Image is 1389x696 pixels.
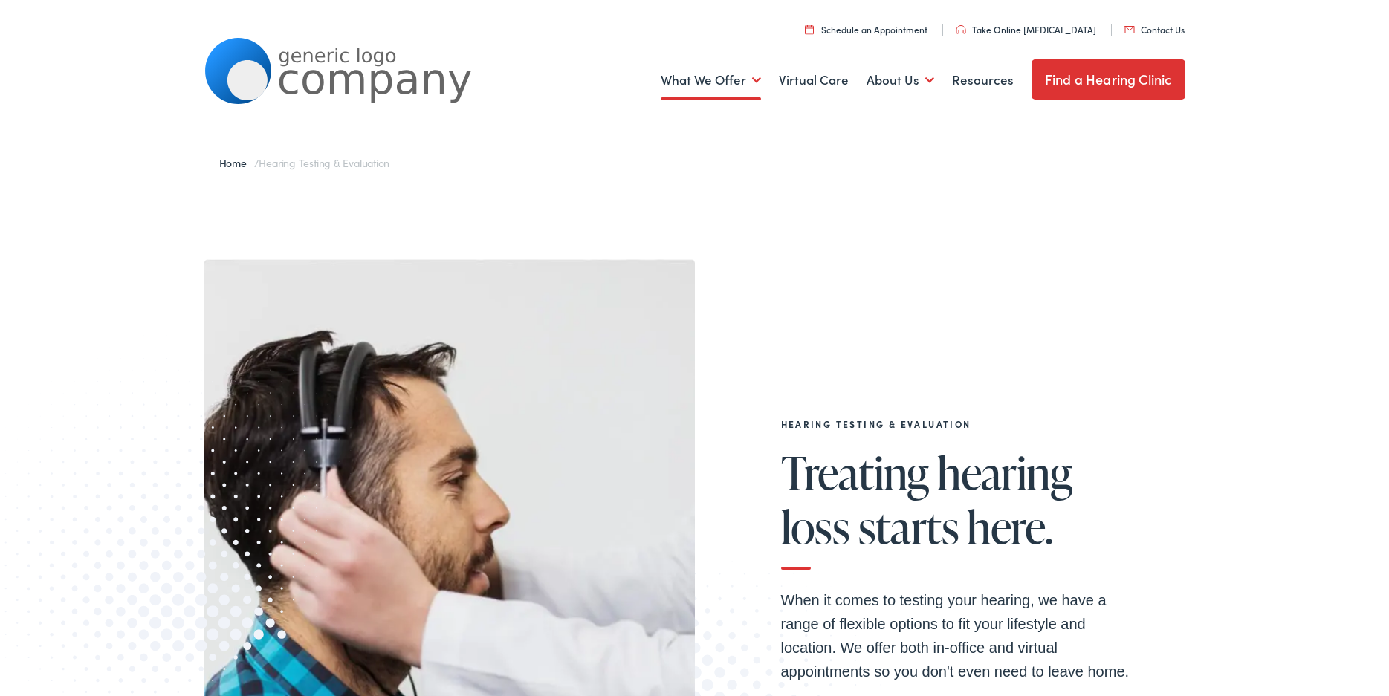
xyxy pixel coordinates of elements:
span: loss [781,502,850,551]
a: Take Online [MEDICAL_DATA] [956,23,1096,36]
h2: Hearing Testing & Evaluation [781,419,1138,429]
p: When it comes to testing your hearing, we have a range of flexible options to fit your lifestyle ... [781,588,1138,683]
span: / [219,155,390,170]
span: starts [858,502,959,551]
img: utility icon [1124,26,1135,33]
a: Virtual Care [779,53,849,108]
a: Home [219,155,254,170]
img: utility icon [956,25,966,34]
img: utility icon [805,25,814,34]
a: Schedule an Appointment [805,23,927,36]
span: hearing [937,448,1072,497]
span: Treating [781,448,929,497]
a: Find a Hearing Clinic [1032,59,1185,100]
a: About Us [867,53,934,108]
a: Resources [952,53,1014,108]
span: here. [967,502,1052,551]
a: What We Offer [661,53,761,108]
a: Contact Us [1124,23,1185,36]
span: Hearing Testing & Evaluation [259,155,389,170]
